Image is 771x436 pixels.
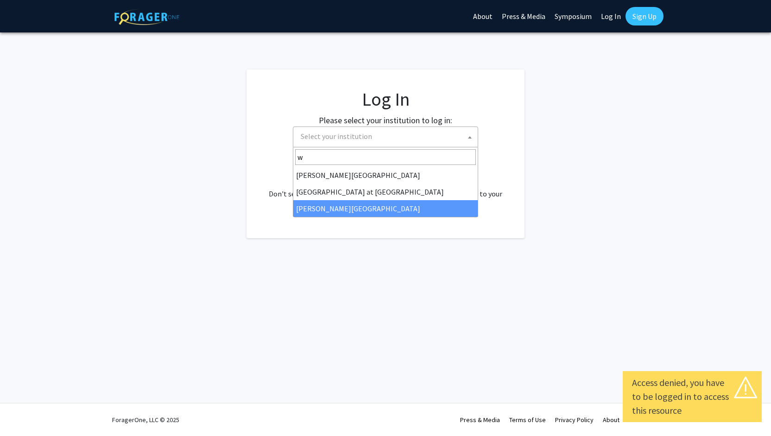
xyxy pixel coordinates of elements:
h1: Log In [265,88,506,110]
a: Sign Up [626,7,664,25]
input: Search [295,149,476,165]
li: [GEOGRAPHIC_DATA] at [GEOGRAPHIC_DATA] [293,183,478,200]
li: [PERSON_NAME][GEOGRAPHIC_DATA] [293,167,478,183]
li: [PERSON_NAME][GEOGRAPHIC_DATA] [293,200,478,217]
span: Select your institution [297,127,478,146]
a: About [603,416,619,424]
span: Select your institution [301,132,372,141]
a: Press & Media [460,416,500,424]
img: ForagerOne Logo [114,9,179,25]
div: Access denied, you have to be logged in to access this resource [632,376,752,417]
span: Select your institution [293,126,478,147]
div: ForagerOne, LLC © 2025 [112,404,179,436]
div: No account? . Don't see your institution? about bringing ForagerOne to your institution. [265,166,506,210]
a: Privacy Policy [555,416,594,424]
a: Terms of Use [509,416,546,424]
label: Please select your institution to log in: [319,114,452,126]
